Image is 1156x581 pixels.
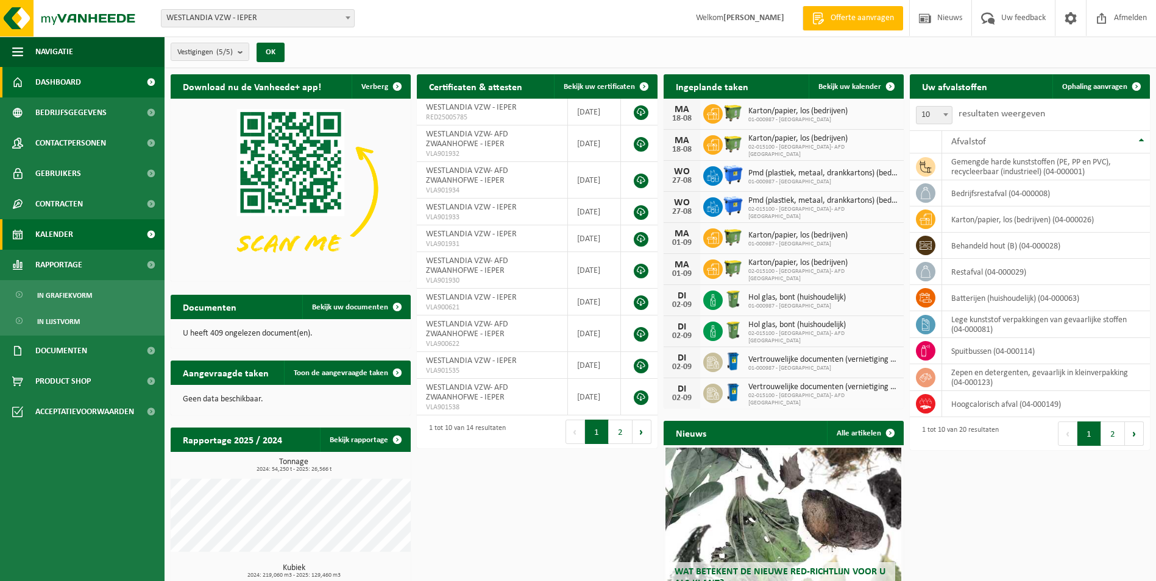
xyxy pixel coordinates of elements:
a: Toon de aangevraagde taken [284,361,410,385]
h2: Certificaten & attesten [417,74,534,98]
div: 27-08 [670,208,694,216]
span: Hol glas, bont (huishoudelijk) [748,320,898,330]
span: Hol glas, bont (huishoudelijk) [748,293,846,303]
td: [DATE] [568,289,621,315]
div: 01-09 [670,239,694,247]
span: 01-000987 - [GEOGRAPHIC_DATA] [748,116,848,124]
h3: Tonnage [177,458,411,473]
span: WESTLANDIA VZW - IEPER [161,10,354,27]
td: [DATE] [568,199,621,225]
span: 01-000987 - [GEOGRAPHIC_DATA] [748,241,848,248]
span: Karton/papier, los (bedrijven) [748,231,848,241]
td: karton/papier, los (bedrijven) (04-000026) [942,206,1150,233]
span: WESTLANDIA VZW- AFD ZWAANHOFWE - IEPER [426,383,508,402]
a: Bekijk uw certificaten [554,74,656,99]
span: Verberg [361,83,388,91]
h2: Download nu de Vanheede+ app! [171,74,333,98]
span: VLA901930 [426,276,558,286]
span: Karton/papier, los (bedrijven) [748,134,898,144]
span: WESTLANDIA VZW - IEPER [426,230,517,239]
img: WB-1100-HPE-GN-50 [723,258,743,278]
td: batterijen (huishoudelijk) (04-000063) [942,285,1150,311]
img: WB-0240-HPE-GN-50 [723,320,743,340]
img: WB-1100-HPE-GN-50 [723,227,743,247]
label: resultaten weergeven [959,109,1045,119]
div: 1 tot 10 van 14 resultaten [423,418,506,445]
h3: Kubiek [177,564,411,579]
div: MA [670,229,694,239]
h2: Documenten [171,295,249,319]
span: WESTLANDIA VZW- AFD ZWAANHOFWE - IEPER [426,256,508,275]
span: VLA901934 [426,186,558,195]
span: VLA900622 [426,339,558,349]
span: WESTLANDIA VZW- AFD ZWAANHOFWE - IEPER [426,320,508,339]
div: 27-08 [670,177,694,185]
div: 18-08 [670,146,694,154]
p: U heeft 409 ongelezen document(en). [183,329,399,338]
span: VLA900621 [426,303,558,312]
td: [DATE] [568,99,621,125]
span: Karton/papier, los (bedrijven) [748,107,848,116]
h2: Ingeplande taken [664,74,761,98]
td: bedrijfsrestafval (04-000008) [942,180,1150,206]
a: Offerte aanvragen [803,6,903,30]
span: Ophaling aanvragen [1062,83,1127,91]
img: WB-1100-HPE-GN-50 [723,102,743,123]
button: 2 [1101,421,1125,446]
span: Bekijk uw certificaten [564,83,635,91]
span: VLA901933 [426,213,558,222]
button: Next [1125,421,1144,446]
img: Download de VHEPlus App [171,99,411,279]
span: Gebruikers [35,158,81,189]
div: DI [670,384,694,394]
a: Bekijk uw kalender [809,74,902,99]
span: 01-000987 - [GEOGRAPHIC_DATA] [748,303,846,310]
td: zepen en detergenten, gevaarlijk in kleinverpakking (04-000123) [942,364,1150,391]
button: Previous [1058,421,1077,446]
span: Vestigingen [177,43,233,62]
span: Offerte aanvragen [828,12,897,24]
span: Documenten [35,336,87,366]
button: Next [633,420,651,444]
button: Previous [566,420,585,444]
a: In lijstvorm [3,309,161,333]
h2: Uw afvalstoffen [910,74,999,98]
span: 2024: 219,060 m3 - 2025: 129,460 m3 [177,572,411,579]
span: 02-015100 - [GEOGRAPHIC_DATA]- AFD [GEOGRAPHIC_DATA] [748,392,898,407]
div: MA [670,105,694,114]
td: [DATE] [568,252,621,289]
img: WB-0240-HPE-BE-09 [723,351,743,371]
a: Bekijk rapportage [320,428,410,452]
span: 01-000987 - [GEOGRAPHIC_DATA] [748,365,898,372]
span: 10 [916,106,952,124]
span: In grafiekvorm [37,284,92,307]
td: [DATE] [568,379,621,415]
span: WESTLANDIA VZW - IEPER [161,9,355,27]
span: Rapportage [35,250,82,280]
span: 2024: 54,250 t - 2025: 26,566 t [177,467,411,473]
span: VLA901538 [426,403,558,412]
div: 18-08 [670,114,694,123]
td: [DATE] [568,225,621,252]
span: 02-015100 - [GEOGRAPHIC_DATA]- AFD [GEOGRAPHIC_DATA] [748,206,898,220]
span: 01-000987 - [GEOGRAPHIC_DATA] [748,178,898,186]
span: WESTLANDIA VZW - IEPER [426,203,517,212]
td: behandeld hout (B) (04-000028) [942,233,1150,259]
button: Verberg [352,74,410,99]
div: DI [670,291,694,301]
span: 10 [917,107,952,124]
h2: Aangevraagde taken [171,361,281,384]
div: 02-09 [670,332,694,340]
a: In grafiekvorm [3,283,161,306]
button: 1 [585,420,609,444]
div: MA [670,260,694,270]
span: 02-015100 - [GEOGRAPHIC_DATA]- AFD [GEOGRAPHIC_DATA] [748,268,898,283]
span: Bedrijfsgegevens [35,97,107,128]
span: VLA901931 [426,239,558,249]
span: WESTLANDIA VZW - IEPER [426,103,517,112]
button: OK [257,43,285,62]
td: [DATE] [568,162,621,199]
span: 02-015100 - [GEOGRAPHIC_DATA]- AFD [GEOGRAPHIC_DATA] [748,330,898,345]
p: Geen data beschikbaar. [183,395,399,404]
div: 02-09 [670,363,694,371]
